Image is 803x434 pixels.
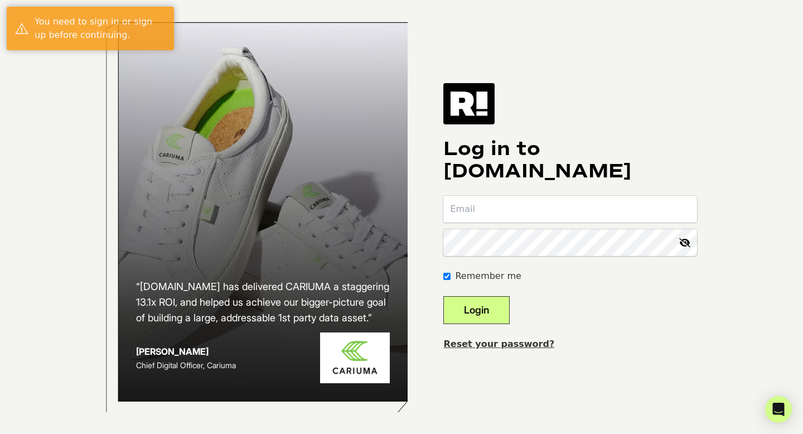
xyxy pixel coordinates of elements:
[136,279,390,326] h2: “[DOMAIN_NAME] has delivered CARIUMA a staggering 13.1x ROI, and helped us achieve our bigger-pic...
[443,83,495,124] img: Retention.com
[320,332,390,383] img: Cariuma
[443,196,697,223] input: Email
[443,296,510,324] button: Login
[455,269,521,283] label: Remember me
[136,346,209,357] strong: [PERSON_NAME]
[35,15,166,42] div: You need to sign in or sign up before continuing.
[443,138,697,182] h1: Log in to [DOMAIN_NAME]
[765,396,792,423] div: Open Intercom Messenger
[443,339,554,349] a: Reset your password?
[136,360,236,370] span: Chief Digital Officer, Cariuma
